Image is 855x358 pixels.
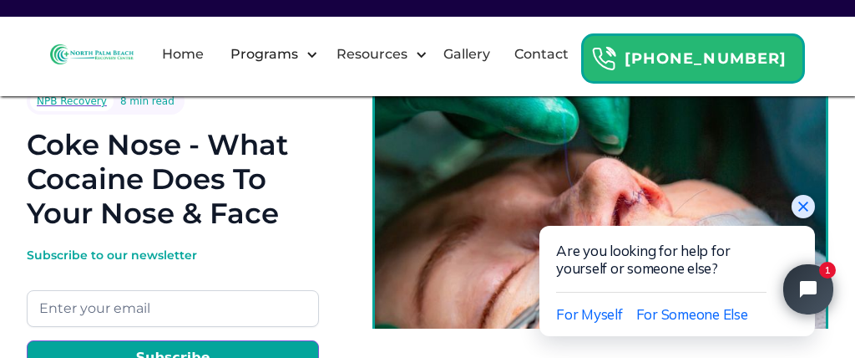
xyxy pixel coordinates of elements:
div: 8 min read [120,93,175,110]
strong: [PHONE_NUMBER] [625,49,787,68]
a: Gallery [433,28,500,81]
div: Programs [226,44,302,64]
div: NPB Recovery [37,93,107,110]
h1: Coke Nose - What Cocaine Does To Your Nose & Face [27,128,319,230]
input: Enter your email [27,290,319,327]
div: Programs [216,28,322,81]
div: Resources [322,28,432,81]
a: Contact [504,28,579,81]
a: NPB Recovery [30,91,114,111]
iframe: Tidio Chat [504,171,855,358]
div: Subscribe to our newsletter [27,247,319,263]
a: Home [152,28,214,81]
img: Header Calendar Icons [591,46,616,72]
a: Header Calendar Icons[PHONE_NUMBER] [581,25,805,84]
div: Resources [332,44,412,64]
